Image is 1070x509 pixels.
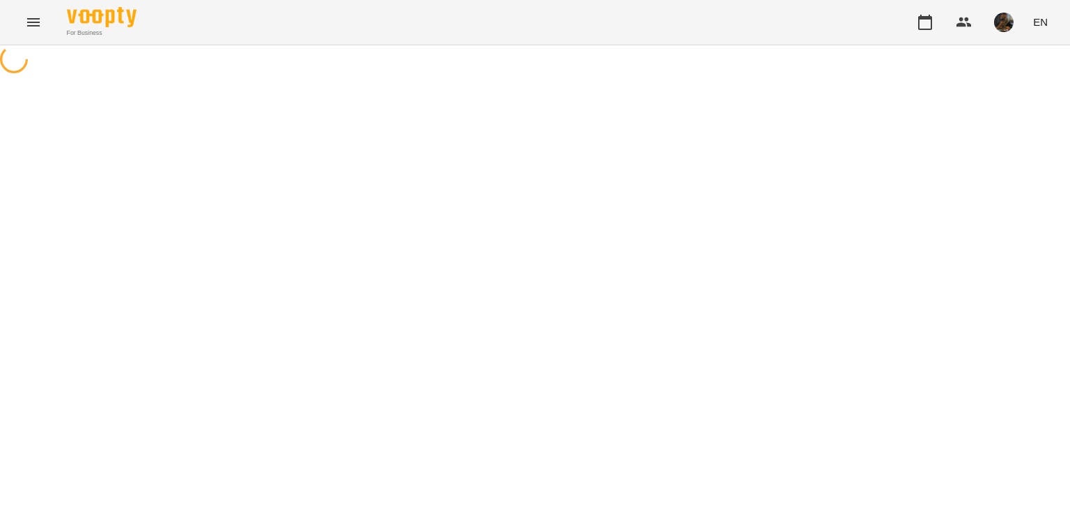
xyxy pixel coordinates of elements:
span: For Business [67,29,137,38]
button: Menu [17,6,50,39]
img: Voopty Logo [67,7,137,27]
img: 38836d50468c905d322a6b1b27ef4d16.jpg [994,13,1014,32]
span: EN [1033,15,1048,29]
button: EN [1028,9,1053,35]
